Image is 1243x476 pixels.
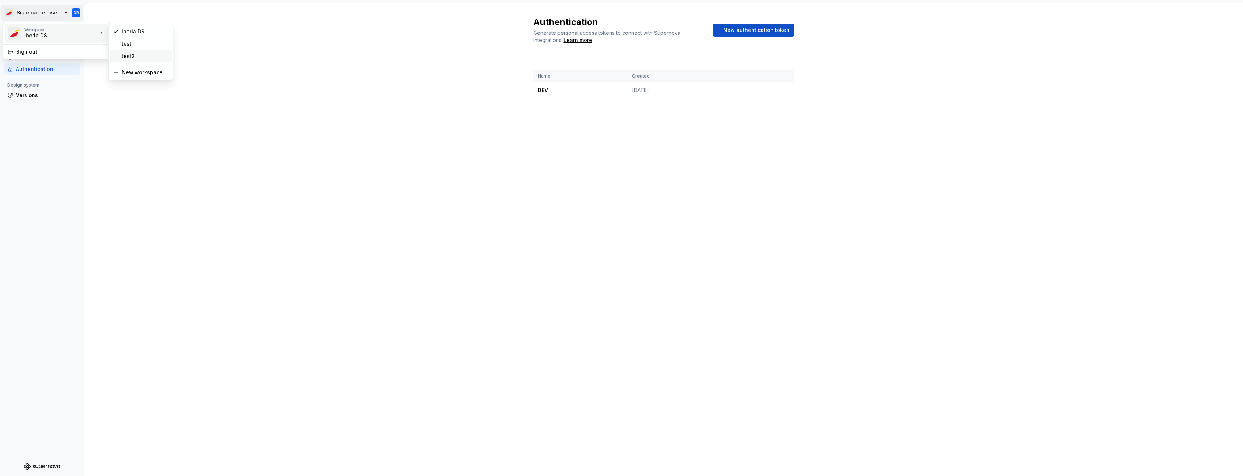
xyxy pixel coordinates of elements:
div: Iberia DS [24,32,86,39]
img: 55604660-494d-44a9-beb2-692398e9940a.png [8,27,21,40]
div: New workspace [122,69,169,76]
div: Sign out [16,48,105,55]
div: test [122,40,169,47]
div: test2 [122,53,169,60]
div: Workspace [24,28,98,32]
div: Iberia DS [122,28,169,35]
